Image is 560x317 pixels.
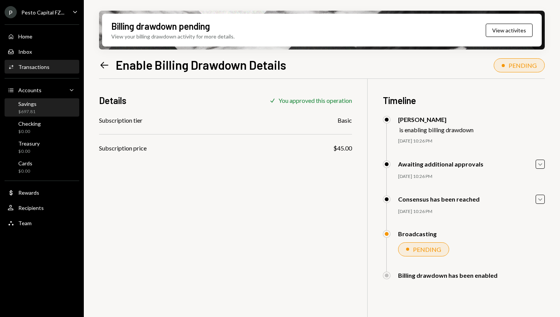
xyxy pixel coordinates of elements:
div: Treasury [18,140,40,147]
div: Home [18,33,32,40]
a: Inbox [5,45,79,58]
div: You approved this operation [278,97,352,104]
div: [PERSON_NAME] [398,116,474,123]
div: Broadcasting [398,230,437,237]
div: PENDING [413,246,441,253]
div: Cards [18,160,32,167]
a: Treasury$0.00 [5,138,79,156]
a: Accounts [5,83,79,97]
div: $0.00 [18,168,32,175]
div: $0.00 [18,128,41,135]
div: Subscription price [99,144,147,153]
div: Pesto Capital FZ... [21,9,64,16]
button: View activites [486,24,533,37]
div: Checking [18,120,41,127]
div: Billing drawdown pending [111,20,210,32]
h3: Details [99,94,126,107]
div: P [5,6,17,18]
a: Rewards [5,186,79,199]
a: Checking$0.00 [5,118,79,136]
div: Inbox [18,48,32,55]
div: View your billing drawdown activity for more details. [111,32,235,40]
div: Recipients [18,205,44,211]
div: Transactions [18,64,50,70]
div: Consensus has been reached [398,195,480,203]
div: Awaiting additional approvals [398,160,483,168]
div: Billing drawdown has been enabled [398,272,498,279]
a: Savings$697.81 [5,98,79,117]
div: $697.81 [18,109,37,115]
a: Home [5,29,79,43]
div: Subscription tier [99,116,142,125]
div: [DATE] 10:26 PM [398,173,545,180]
div: Accounts [18,87,42,93]
div: $45.00 [333,144,352,153]
div: PENDING [509,62,537,69]
div: [DATE] 10:26 PM [398,208,545,215]
div: is enabling billing drawdown [399,126,474,133]
a: Transactions [5,60,79,74]
a: Cards$0.00 [5,158,79,176]
div: Basic [338,116,352,125]
a: Team [5,216,79,230]
div: [DATE] 10:26 PM [398,138,545,144]
div: Savings [18,101,37,107]
div: Team [18,220,32,226]
h1: Enable Billing Drawdown Details [116,57,286,72]
a: Recipients [5,201,79,215]
div: $0.00 [18,148,40,155]
div: Rewards [18,189,39,196]
h3: Timeline [383,94,545,107]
